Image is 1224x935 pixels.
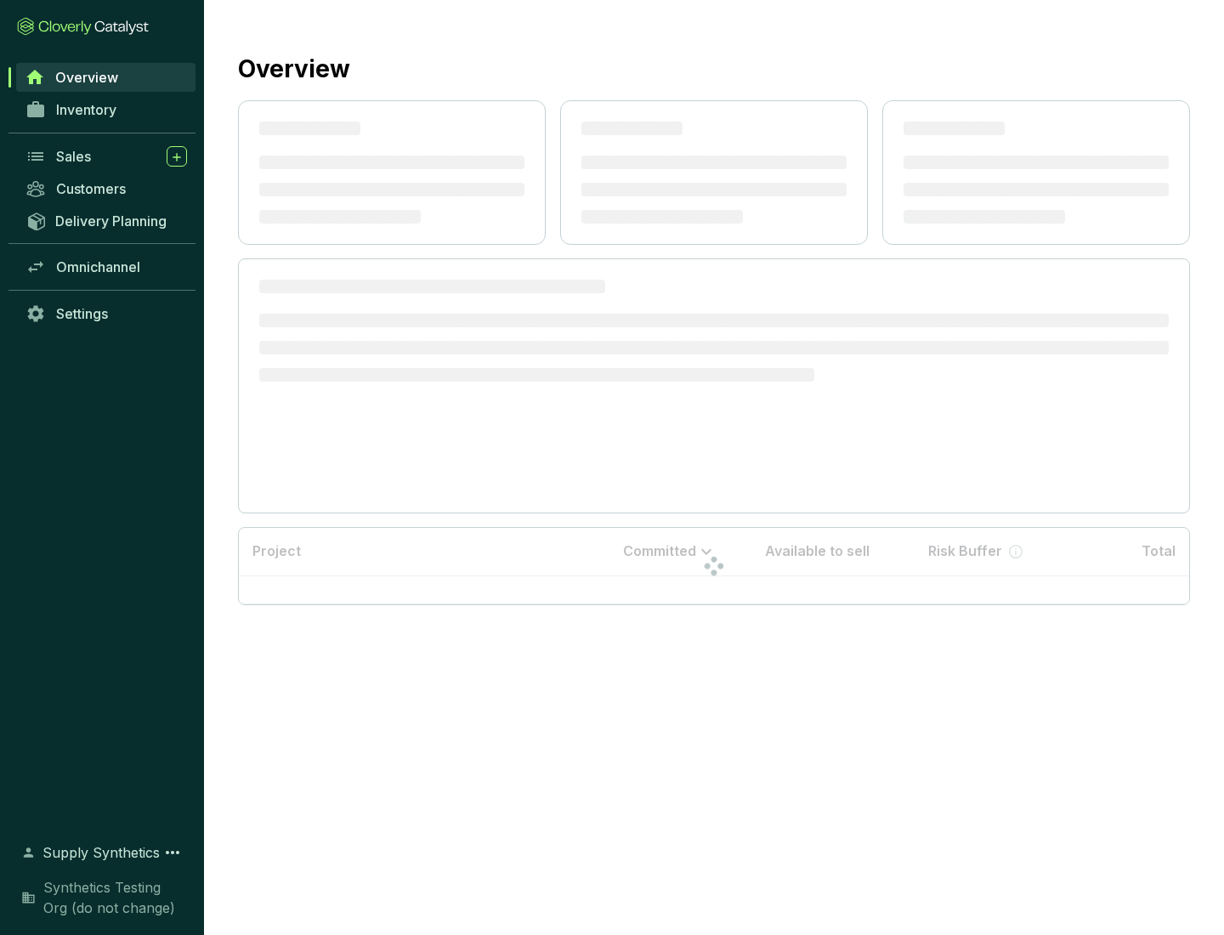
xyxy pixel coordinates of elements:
a: Delivery Planning [17,207,195,235]
a: Inventory [17,95,195,124]
span: Delivery Planning [55,212,167,229]
span: Overview [55,69,118,86]
span: Supply Synthetics [42,842,160,863]
a: Customers [17,174,195,203]
span: Sales [56,148,91,165]
span: Omnichannel [56,258,140,275]
span: Settings [56,305,108,322]
a: Overview [16,63,195,92]
span: Customers [56,180,126,197]
a: Omnichannel [17,252,195,281]
a: Sales [17,142,195,171]
a: Settings [17,299,195,328]
span: Inventory [56,101,116,118]
span: Synthetics Testing Org (do not change) [43,877,187,918]
h2: Overview [238,51,350,87]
